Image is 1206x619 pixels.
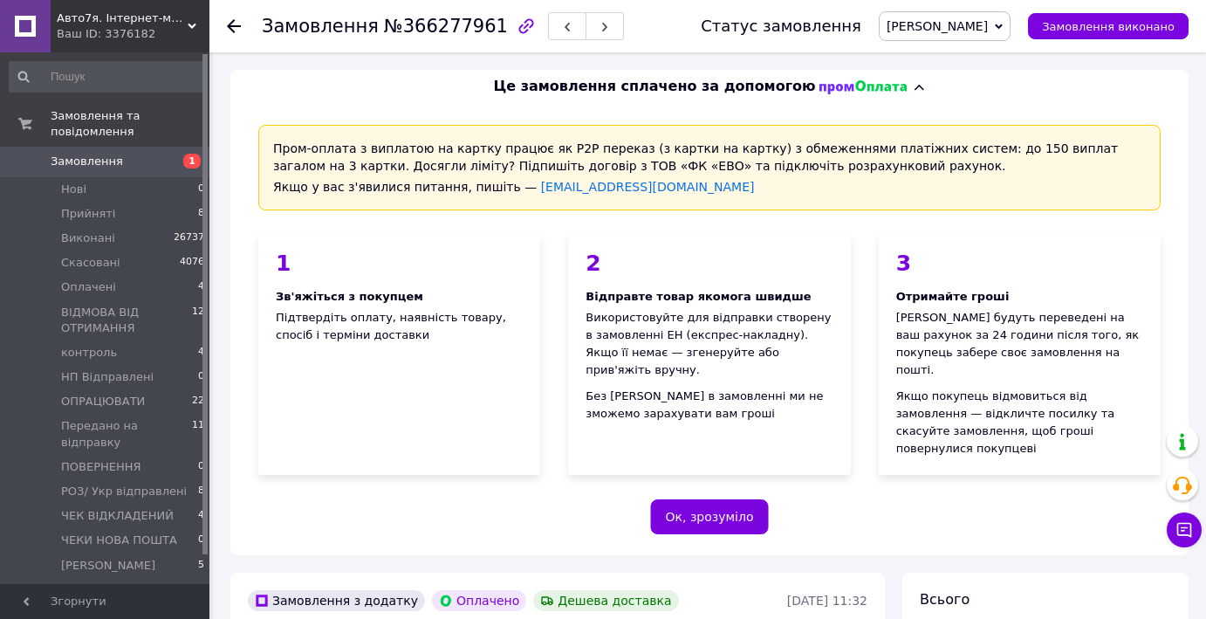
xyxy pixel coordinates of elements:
[896,309,1143,379] div: [PERSON_NAME] будуть переведені на ваш рахунок за 24 години після того, як покупець забере своє з...
[61,305,192,336] span: ВІДМОВА ВІД ОТРИМАННЯ
[276,290,423,303] span: Зв'яжіться з покупцем
[586,290,811,303] span: Відправте товар якомога швидше
[896,252,1143,274] div: 3
[192,418,204,450] span: 11
[586,388,833,423] div: Без [PERSON_NAME] в замовленні ми не зможемо зарахувати вам гроші
[651,499,769,534] button: Ок, зрозуміло
[180,255,204,271] span: 4076
[258,125,1161,210] div: Пром-оплата з виплатою на картку працює як P2P переказ (з картки на картку) з обмеженнями платіжн...
[887,19,988,33] span: [PERSON_NAME]
[198,558,204,574] span: 5
[198,345,204,361] span: 4
[61,230,115,246] span: Виконані
[896,290,1010,303] span: Отримайте гроші
[1167,512,1202,547] button: Чат з покупцем
[541,180,755,194] a: [EMAIL_ADDRESS][DOMAIN_NAME]
[61,558,155,574] span: [PERSON_NAME]
[9,61,206,93] input: Пошук
[493,77,815,97] span: Це замовлення сплачено за допомогою
[198,459,204,475] span: 0
[198,206,204,222] span: 8
[198,182,204,197] span: 0
[61,345,117,361] span: контроль
[174,230,204,246] span: 26737
[198,369,204,385] span: 0
[51,108,209,140] span: Замовлення та повідомлення
[432,590,526,611] div: Оплачено
[183,154,201,169] span: 1
[262,16,379,37] span: Замовлення
[61,206,115,222] span: Прийняті
[276,252,523,274] div: 1
[61,369,154,385] span: НП Відправлені
[61,182,86,197] span: Нові
[61,484,187,499] span: РОЗ/ Укр відправлені
[198,533,204,548] span: 0
[586,252,833,274] div: 2
[227,17,241,35] div: Повернутися назад
[61,418,192,450] span: Передано на відправку
[192,305,204,336] span: 12
[198,279,204,295] span: 4
[896,388,1143,457] div: Якщо покупець відмовиться від замовлення — відкличте посилку та скасуйте замовлення, щоб гроші по...
[61,394,145,409] span: ОПРАЦЮВАТИ
[533,590,678,611] div: Дешева доставка
[57,10,188,26] span: Авто7я. Інтернет-магазин автотоварів avto7ya.com.ua
[920,591,970,608] span: Всього
[273,178,1146,196] div: Якщо у вас з'явилися питання, пишіть —
[586,309,833,379] div: Використовуйте для відправки створену в замовленні ЕН (експрес-накладну). Якщо її немає — згенеру...
[61,279,116,295] span: Оплачені
[1028,13,1189,39] button: Замовлення виконано
[57,26,209,42] div: Ваш ID: 3376182
[61,255,120,271] span: Скасовані
[61,508,174,524] span: ЧЕК ВІДКЛАДЕНИЙ
[248,590,425,611] div: Замовлення з додатку
[198,484,204,499] span: 8
[61,459,141,475] span: ПОВЕРНЕННЯ
[258,235,540,475] div: Підтвердіть оплату, наявність товару, спосіб і терміни доставки
[384,16,508,37] span: №366277961
[51,154,123,169] span: Замовлення
[701,17,861,35] div: Статус замовлення
[1042,20,1175,33] span: Замовлення виконано
[198,508,204,524] span: 4
[61,533,177,548] span: ЧЕКИ НОВА ПОШТА
[192,394,204,409] span: 22
[787,594,867,608] time: [DATE] 11:32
